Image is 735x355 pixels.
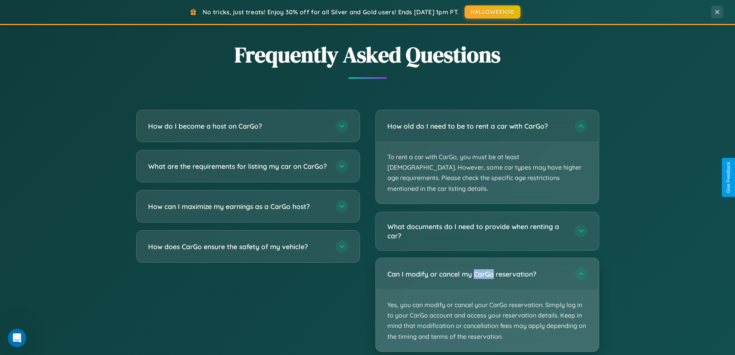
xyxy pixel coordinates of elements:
h3: What are the requirements for listing my car on CarGo? [148,161,328,171]
iframe: Intercom live chat [8,329,26,347]
h2: Frequently Asked Questions [136,40,599,70]
h3: How do I become a host on CarGo? [148,121,328,131]
button: HALLOWEEN30 [465,5,520,19]
h3: How does CarGo ensure the safety of my vehicle? [148,242,328,251]
p: Yes, you can modify or cancel your CarGo reservation. Simply log in to your CarGo account and acc... [376,290,599,352]
p: To rent a car with CarGo, you must be at least [DEMOGRAPHIC_DATA]. However, some car types may ha... [376,142,599,204]
h3: How can I maximize my earnings as a CarGo host? [148,202,328,211]
div: Give Feedback [726,162,731,193]
h3: Can I modify or cancel my CarGo reservation? [387,269,567,279]
h3: How old do I need to be to rent a car with CarGo? [387,121,567,131]
h3: What documents do I need to provide when renting a car? [387,222,567,241]
span: No tricks, just treats! Enjoy 30% off for all Silver and Gold users! Ends [DATE] 1pm PT. [203,8,459,16]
